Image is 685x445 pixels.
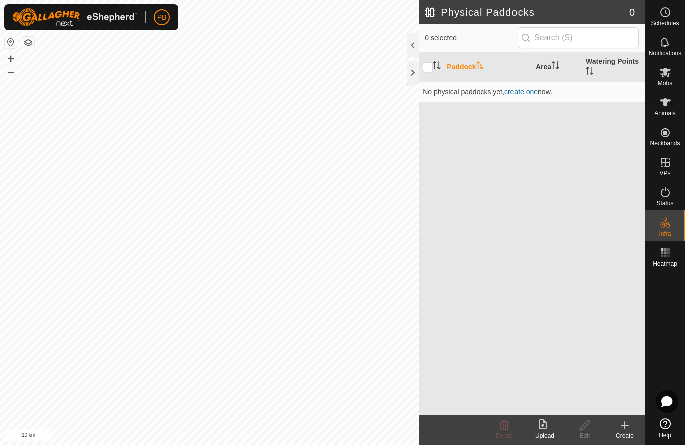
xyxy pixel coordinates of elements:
span: Schedules [651,20,679,26]
button: + [5,53,17,65]
span: Infra [659,231,671,237]
span: 0 [629,5,635,20]
th: Paddock [443,52,532,82]
a: Help [645,414,685,442]
span: PB [157,12,167,23]
span: Notifications [649,50,681,56]
th: Watering Points [582,52,645,82]
span: Mobs [658,80,672,86]
span: create one [504,88,538,96]
span: Heatmap [653,261,677,267]
img: Gallagher Logo [12,8,137,26]
p-sorticon: Activate to sort [551,63,559,71]
input: Search (S) [518,27,639,48]
a: Contact Us [219,432,249,441]
span: 0 selected [425,33,518,43]
p-sorticon: Activate to sort [433,63,441,71]
p-sorticon: Activate to sort [586,68,594,76]
button: Map Layers [22,37,34,49]
div: Edit [565,431,605,440]
div: Create [605,431,645,440]
span: Help [659,432,671,438]
span: Delete [496,432,513,439]
p-sorticon: Activate to sort [476,63,484,71]
button: Reset Map [5,36,17,48]
th: Area [532,52,582,82]
span: VPs [659,170,670,176]
span: , now. [502,88,552,96]
button: – [5,66,17,78]
a: Privacy Policy [170,432,208,441]
h2: Physical Paddocks [425,6,629,18]
div: Upload [525,431,565,440]
td: No physical paddocks yet [419,82,645,102]
span: Animals [654,110,676,116]
span: Status [656,200,673,206]
span: Neckbands [650,140,680,146]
